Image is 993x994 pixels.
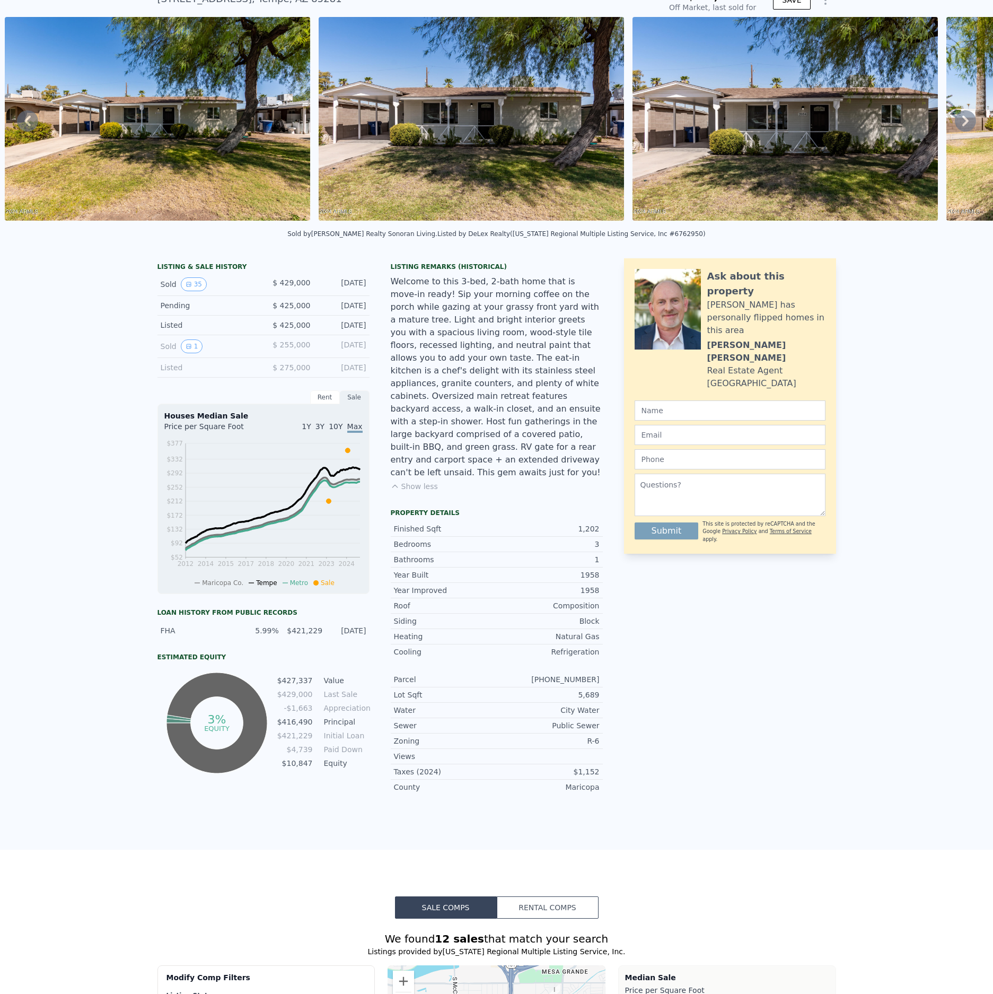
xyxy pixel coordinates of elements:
span: $ 275,000 [273,363,310,372]
div: $1,152 [497,766,600,777]
div: Roof [394,600,497,611]
td: $427,337 [277,675,313,686]
div: Sewer [394,720,497,731]
div: Block [497,616,600,626]
div: Composition [497,600,600,611]
button: View historical data [181,277,207,291]
div: [PERSON_NAME] [PERSON_NAME] [707,339,825,364]
div: Sold by [PERSON_NAME] Realty Sonoran Living . [287,230,437,238]
td: Principal [322,716,370,728]
a: Privacy Policy [722,528,757,534]
div: Year Built [394,570,497,580]
div: [DATE] [319,320,366,330]
button: Show less [391,481,438,492]
div: [DATE] [319,339,366,353]
td: Paid Down [322,744,370,755]
tspan: $92 [171,539,183,547]
span: Max [347,422,363,433]
div: 5.99% [241,625,278,636]
tspan: $332 [166,456,183,463]
span: $ 425,000 [273,321,310,329]
div: Real Estate Agent [707,364,783,377]
div: Median Sale [625,972,829,983]
tspan: $377 [166,440,183,447]
div: Price per Square Foot [164,421,263,438]
div: Sold [161,339,255,353]
tspan: 3% [208,713,226,726]
div: [GEOGRAPHIC_DATA] [707,377,796,390]
div: Listings provided by [US_STATE] Regional Multiple Listing Service, Inc . [157,946,836,957]
span: Metro [290,579,308,587]
button: Submit [635,522,699,539]
tspan: equity [204,724,230,732]
div: Houses Median Sale [164,411,363,421]
tspan: 2024 [338,560,355,568]
div: Listed [161,320,255,330]
div: Siding [394,616,497,626]
div: Refrigeration [497,647,600,657]
img: Sale: 5211408 Parcel: 11940425 [632,17,938,221]
span: $ 425,000 [273,301,310,310]
div: Off Market, last sold for [669,2,756,13]
div: Property details [391,509,603,517]
div: Natural Gas [497,631,600,642]
img: Sale: 5211408 Parcel: 11940425 [5,17,310,221]
div: Zoning [394,736,497,746]
div: Year Improved [394,585,497,596]
div: County [394,782,497,792]
div: [PHONE_NUMBER] [497,674,600,685]
td: $429,000 [277,688,313,700]
tspan: 2020 [278,560,294,568]
input: Name [635,400,825,421]
span: $ 255,000 [273,341,310,349]
tspan: 2012 [177,560,194,568]
button: Zoom in [393,971,414,992]
div: Cooling [394,647,497,657]
tspan: 2023 [318,560,335,568]
span: $ 429,000 [273,278,310,287]
td: Equity [322,757,370,769]
td: $10,847 [277,757,313,769]
span: Maricopa Co. [202,579,243,587]
div: This site is protected by reCAPTCHA and the Google and apply. [702,520,825,543]
div: Parcel [394,674,497,685]
tspan: 2014 [197,560,214,568]
div: Welcome to this 3-bed, 2-bath home that is move-in ready! Sip your morning coffee on the porch wh... [391,275,603,479]
div: Loan history from public records [157,608,370,617]
tspan: 2018 [258,560,274,568]
div: Finished Sqft [394,524,497,534]
span: Sale [321,579,335,587]
td: -$1,663 [277,702,313,714]
div: 5,689 [497,690,600,700]
span: Tempe [256,579,277,587]
input: Phone [635,449,825,469]
div: 3 [497,539,600,550]
span: 3Y [315,422,324,431]
div: Views [394,751,497,762]
tspan: $292 [166,469,183,477]
td: $416,490 [277,716,313,728]
td: Last Sale [322,688,370,700]
td: Appreciation [322,702,370,714]
div: Listing Remarks (Historical) [391,263,603,271]
tspan: $212 [166,498,183,505]
button: Sale Comps [395,896,497,919]
div: Bedrooms [394,539,497,550]
div: Taxes (2024) [394,766,497,777]
div: Bathrooms [394,554,497,565]
button: View historical data [181,339,203,353]
input: Email [635,425,825,445]
div: [DATE] [329,625,366,636]
div: Heating [394,631,497,642]
td: Initial Loan [322,730,370,742]
div: Public Sewer [497,720,600,731]
td: $4,739 [277,744,313,755]
tspan: $172 [166,512,183,519]
div: 1958 [497,570,600,580]
tspan: 2015 [217,560,234,568]
div: Estimated Equity [157,653,370,661]
div: Rent [310,390,340,404]
div: 1958 [497,585,600,596]
div: Sold [161,277,255,291]
div: 1,202 [497,524,600,534]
